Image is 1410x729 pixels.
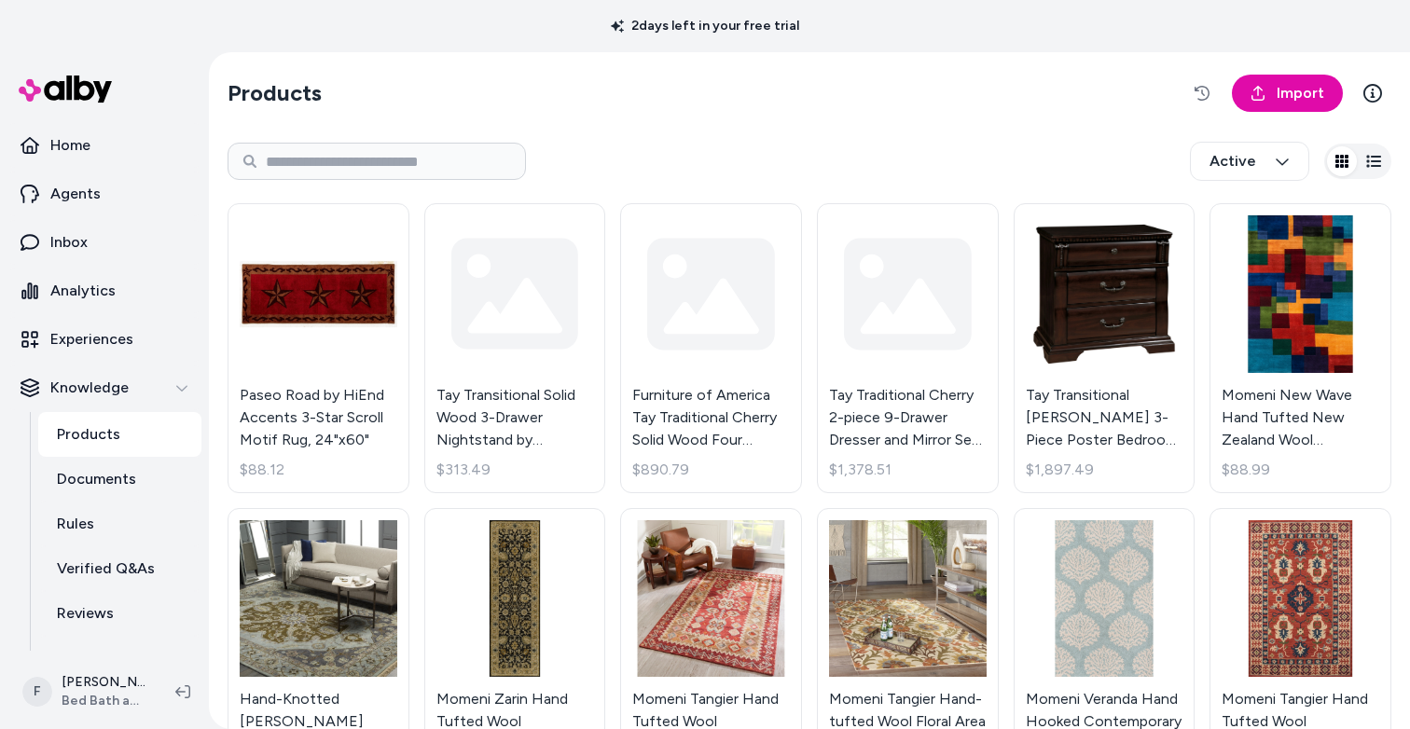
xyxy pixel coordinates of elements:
[57,423,120,446] p: Products
[228,78,322,108] h2: Products
[7,123,201,168] a: Home
[1210,203,1391,493] a: Momeni New Wave Hand Tufted New Zealand Wool Contemporary Geometric Area Rug.Momeni New Wave Hand...
[62,692,145,710] span: Bed Bath and Beyond
[7,220,201,265] a: Inbox
[424,203,606,493] a: Tay Transitional Solid Wood 3-Drawer Nightstand by Furniture of America$313.49
[1232,75,1343,112] a: Import
[7,317,201,362] a: Experiences
[50,280,116,302] p: Analytics
[22,677,52,707] span: F
[38,412,201,457] a: Products
[7,365,201,410] button: Knowledge
[11,662,160,722] button: F[PERSON_NAME]Bed Bath and Beyond
[50,183,101,205] p: Agents
[38,636,201,681] a: Survey Questions
[817,203,999,493] a: Tay Traditional Cherry 2-piece 9-Drawer Dresser and Mirror Set by Furniture of America$1,378.51
[57,557,155,580] p: Verified Q&As
[38,502,201,546] a: Rules
[62,673,145,692] p: [PERSON_NAME]
[1014,203,1196,493] a: Tay Transitional Cherry Wood 3-Piece Poster Bedroom Set by Furniture of AmericaTay Transitional [...
[57,647,180,669] p: Survey Questions
[50,134,90,157] p: Home
[7,268,201,313] a: Analytics
[57,602,114,625] p: Reviews
[1277,82,1324,104] span: Import
[50,231,88,254] p: Inbox
[38,457,201,502] a: Documents
[7,172,201,216] a: Agents
[38,591,201,636] a: Reviews
[38,546,201,591] a: Verified Q&As
[228,203,409,493] a: Paseo Road by HiEnd Accents 3-Star Scroll Motif Rug, 24"x60"Paseo Road by HiEnd Accents 3-Star Sc...
[57,513,94,535] p: Rules
[620,203,802,493] a: Furniture of America Tay Traditional Cherry Solid Wood Four Poster Bed$890.79
[1190,142,1309,181] button: Active
[57,468,136,490] p: Documents
[50,328,133,351] p: Experiences
[50,377,129,399] p: Knowledge
[600,17,810,35] p: 2 days left in your free trial
[19,76,112,103] img: alby Logo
